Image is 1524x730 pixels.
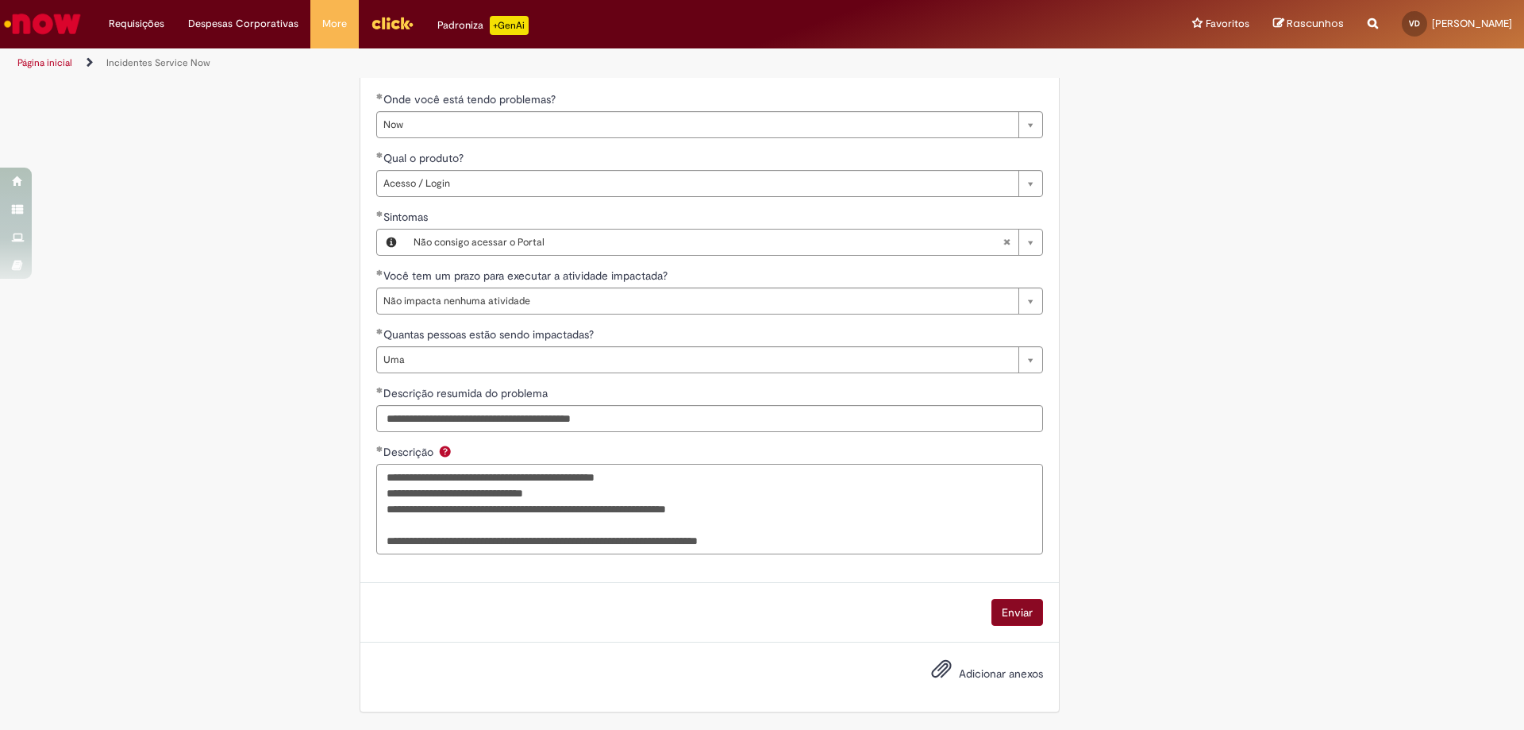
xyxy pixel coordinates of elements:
span: Rascunhos [1287,16,1344,31]
span: Quantas pessoas estão sendo impactadas? [383,327,597,342]
span: VD [1409,18,1420,29]
p: +GenAi [490,16,529,35]
span: Qual o produto? [383,151,467,165]
img: ServiceNow [2,8,83,40]
button: Enviar [991,599,1043,626]
span: Você tem um prazo para executar a atividade impactada? [383,268,671,283]
span: Sintomas [383,210,431,224]
span: Não consigo acessar o Portal [414,230,1003,255]
a: Não consigo acessar o PortalLimpar campo Sintomas [406,230,1042,255]
abbr: Limpar campo Sintomas [995,230,1018,255]
button: Adicionar anexos [927,655,956,691]
span: Uma [383,347,1010,373]
span: Adicionar anexos [959,667,1043,682]
span: Obrigatório Preenchido [376,328,383,334]
span: Descrição [383,445,437,459]
button: Sintomas, Visualizar este registro Não consigo acessar o Portal [377,230,406,255]
a: Página inicial [17,56,72,69]
span: Requisições [109,16,164,32]
span: Obrigatório Preenchido [376,387,383,393]
span: More [322,16,347,32]
a: Incidentes Service Now [106,56,210,69]
img: click_logo_yellow_360x200.png [371,11,414,35]
span: Acesso / Login [383,171,1010,196]
a: Rascunhos [1273,17,1344,32]
span: Ajuda para Descrição [436,445,455,458]
span: Obrigatório Preenchido [376,152,383,158]
textarea: Descrição [376,464,1043,554]
span: [PERSON_NAME] [1432,17,1512,30]
div: Padroniza [437,16,529,35]
span: Descrição resumida do problema [383,386,551,400]
span: Onde você está tendo problemas? [383,92,559,106]
span: Obrigatório Preenchido [376,211,383,217]
span: Now [383,112,1010,137]
span: Despesas Corporativas [188,16,298,32]
span: Obrigatório Preenchido [376,446,383,452]
ul: Trilhas de página [12,48,1004,78]
span: Obrigatório Preenchido [376,93,383,99]
input: Descrição resumida do problema [376,405,1043,432]
span: Não impacta nenhuma atividade [383,288,1010,314]
span: Obrigatório Preenchido [376,269,383,276]
span: Favoritos [1206,16,1249,32]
